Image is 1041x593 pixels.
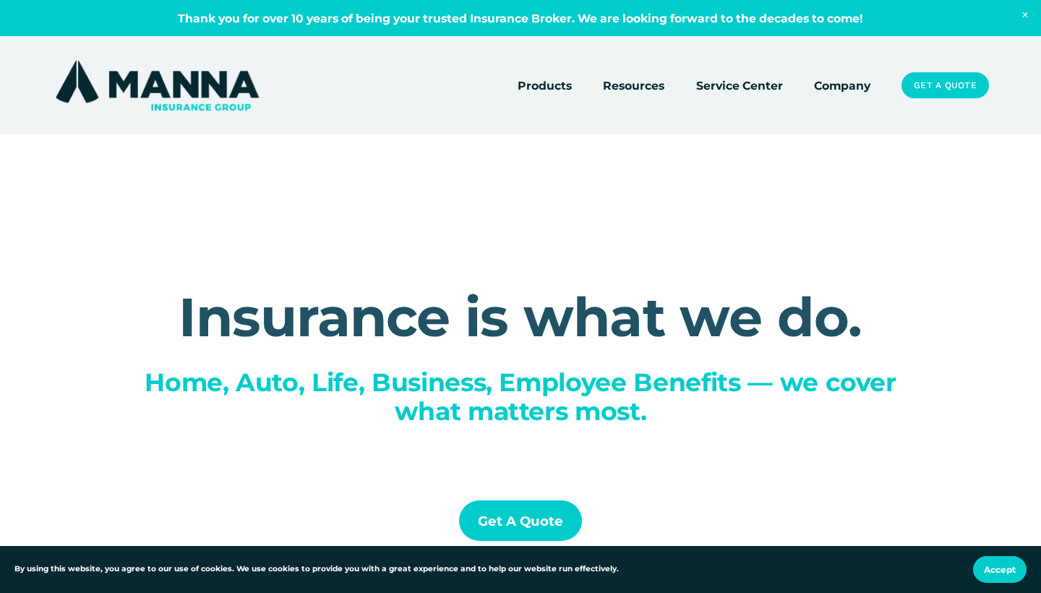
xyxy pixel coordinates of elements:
[518,77,572,95] span: Products
[603,75,664,95] a: folder dropdown
[52,57,262,114] img: Manna Insurance Group
[973,556,1027,583] button: Accept
[696,75,783,95] a: Service Center
[814,75,870,95] a: Company
[14,563,619,576] p: By using this website, you agree to our use of cookies. We use cookies to provide you with a grea...
[459,500,581,541] a: Get a Quote
[603,77,664,95] span: Resources
[179,284,862,350] strong: Insurance is what we do.
[984,564,1016,575] span: Accept
[901,72,989,98] a: Get a Quote
[518,75,572,95] a: folder dropdown
[145,367,903,427] span: Home, Auto, Life, Business, Employee Benefits — we cover what matters most.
